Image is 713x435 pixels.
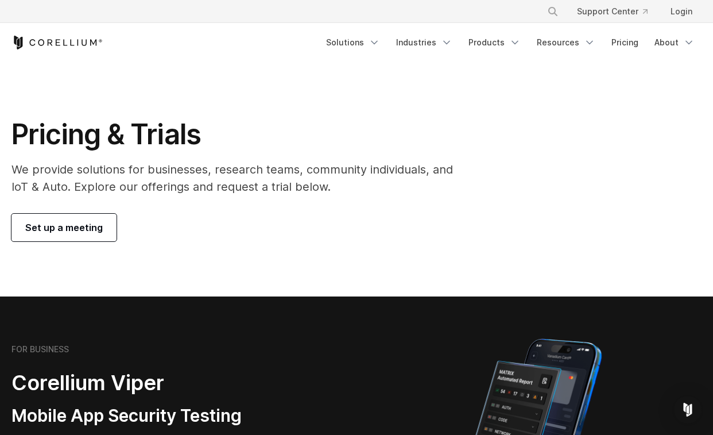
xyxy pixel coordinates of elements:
[462,32,528,53] a: Products
[648,32,702,53] a: About
[319,32,387,53] a: Solutions
[533,1,702,22] div: Navigation Menu
[11,405,301,427] h3: Mobile App Security Testing
[11,344,69,355] h6: FOR BUSINESS
[542,1,563,22] button: Search
[319,32,702,53] div: Navigation Menu
[11,161,464,195] p: We provide solutions for businesses, research teams, community individuals, and IoT & Auto. Explo...
[674,396,702,424] div: Open Intercom Messenger
[568,1,657,22] a: Support Center
[11,117,464,152] h1: Pricing & Trials
[11,214,117,241] a: Set up a meeting
[11,370,301,396] h2: Corellium Viper
[389,32,459,53] a: Industries
[661,1,702,22] a: Login
[11,36,103,49] a: Corellium Home
[604,32,645,53] a: Pricing
[530,32,602,53] a: Resources
[25,221,103,234] span: Set up a meeting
